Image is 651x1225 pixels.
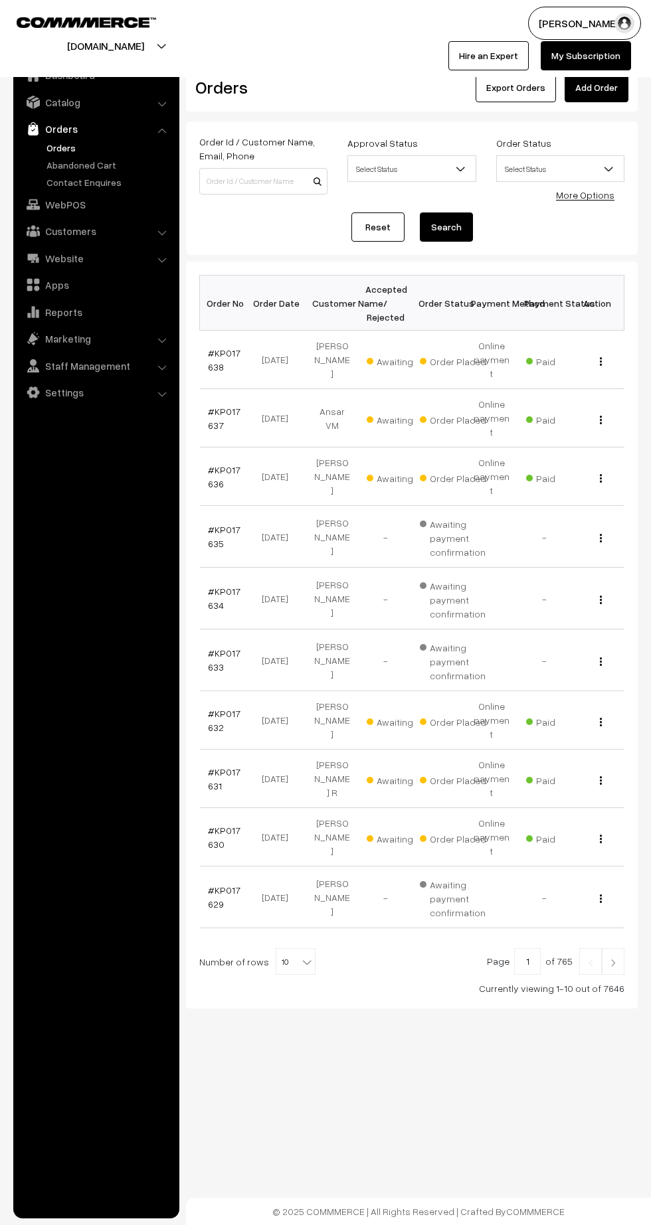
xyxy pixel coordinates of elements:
[195,77,326,98] h2: Orders
[420,829,486,846] span: Order Placed
[600,894,602,903] img: Menu
[367,829,433,846] span: Awaiting
[199,135,327,163] label: Order Id / Customer Name, Email, Phone
[614,13,634,33] img: user
[518,629,571,691] td: -
[306,866,359,928] td: [PERSON_NAME]
[252,691,306,750] td: [DATE]
[43,175,175,189] a: Contact Enquires
[556,189,614,201] a: More Options
[600,596,602,604] img: Menu
[526,712,593,729] span: Paid
[208,708,240,733] a: #KP017632
[17,327,175,351] a: Marketing
[541,41,631,70] a: My Subscription
[306,389,359,448] td: Ansar VM
[528,7,641,40] button: [PERSON_NAME]
[420,712,486,729] span: Order Placed
[465,691,518,750] td: Online payment
[420,576,486,621] span: Awaiting payment confirmation
[607,959,619,967] img: Right
[600,534,602,542] img: Menu
[252,568,306,629] td: [DATE]
[252,808,306,866] td: [DATE]
[600,474,602,483] img: Menu
[412,276,465,331] th: Order Status
[43,158,175,172] a: Abandoned Cart
[208,406,240,431] a: #KP017637
[306,750,359,808] td: [PERSON_NAME] R
[359,629,412,691] td: -
[367,468,433,485] span: Awaiting
[17,300,175,324] a: Reports
[199,168,327,195] input: Order Id / Customer Name / Customer Email / Customer Phone
[465,808,518,866] td: Online payment
[21,29,191,62] button: [DOMAIN_NAME]
[565,73,628,102] a: Add Order
[526,468,593,485] span: Paid
[420,514,486,559] span: Awaiting payment confirmation
[367,712,433,729] span: Awaiting
[306,506,359,568] td: [PERSON_NAME]
[359,276,412,331] th: Accepted / Rejected
[367,351,433,368] span: Awaiting
[200,276,253,331] th: Order No
[585,959,597,967] img: Left
[359,506,412,568] td: -
[306,808,359,866] td: [PERSON_NAME]
[17,13,133,29] a: COMMMERCE
[526,829,593,846] span: Paid
[252,866,306,928] td: [DATE]
[600,835,602,843] img: Menu
[17,117,175,141] a: Orders
[496,136,551,150] label: Order Status
[448,41,529,70] a: Hire an Expert
[43,141,175,155] a: Orders
[420,410,486,427] span: Order Placed
[17,17,156,27] img: COMMMERCE
[600,776,602,785] img: Menu
[208,347,240,372] a: #KP017638
[306,568,359,629] td: [PERSON_NAME]
[367,770,433,787] span: Awaiting
[600,416,602,424] img: Menu
[208,884,240,910] a: #KP017629
[359,568,412,629] td: -
[420,637,486,683] span: Awaiting payment confirmation
[465,389,518,448] td: Online payment
[487,955,510,967] span: Page
[420,468,486,485] span: Order Placed
[276,948,316,975] span: 10
[518,506,571,568] td: -
[252,331,306,389] td: [DATE]
[497,157,624,181] span: Select Status
[465,276,518,331] th: Payment Method
[208,647,240,673] a: #KP017633
[17,354,175,378] a: Staff Management
[252,629,306,691] td: [DATE]
[276,949,315,975] span: 10
[306,691,359,750] td: [PERSON_NAME]
[506,1206,565,1217] a: COMMMERCE
[199,981,624,995] div: Currently viewing 1-10 out of 7646
[17,193,175,216] a: WebPOS
[348,157,475,181] span: Select Status
[420,351,486,368] span: Order Placed
[465,331,518,389] td: Online payment
[465,750,518,808] td: Online payment
[17,380,175,404] a: Settings
[306,276,359,331] th: Customer Name
[496,155,624,182] span: Select Status
[600,718,602,726] img: Menu
[17,246,175,270] a: Website
[17,90,175,114] a: Catalog
[518,866,571,928] td: -
[17,273,175,297] a: Apps
[186,1198,651,1225] footer: © 2025 COMMMERCE | All Rights Reserved | Crafted By
[252,389,306,448] td: [DATE]
[252,276,306,331] th: Order Date
[208,586,240,611] a: #KP017634
[465,448,518,506] td: Online payment
[208,825,240,850] a: #KP017630
[306,331,359,389] td: [PERSON_NAME]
